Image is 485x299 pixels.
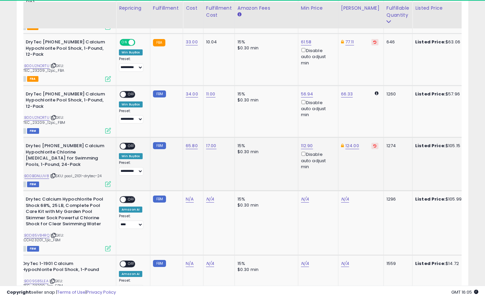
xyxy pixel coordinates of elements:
small: FBM [153,260,166,267]
span: | SKU: mygp_CCH23201_1pc_FBM [11,233,64,243]
div: Amazon AI [119,271,142,277]
div: $105.99 [415,196,471,202]
div: $57.96 [415,91,471,97]
div: Win BuyBox [119,101,143,107]
div: 646 [386,39,407,45]
a: 65.80 [186,142,198,149]
div: 1559 [386,261,407,267]
div: Disable auto adjust min [301,99,333,118]
div: [PERSON_NAME] [341,5,381,12]
a: N/A [186,196,194,203]
span: FBA [27,76,38,82]
div: 15% [237,196,293,202]
div: 1260 [386,91,407,97]
div: Preset: [119,109,145,124]
div: $63.06 [415,39,471,45]
div: $0.30 min [237,97,293,103]
span: | SKU: pool_DTEC_23209_12pc_FBA [11,63,64,73]
b: Listed Price: [415,260,446,267]
div: Cost [186,5,200,12]
a: 124.00 [345,142,359,149]
b: Drytec Calcium Hypochlorite Pool Shock 68%, 25 LB, Complete Pool Care Kit with My Garden Pool Ski... [26,196,107,229]
b: Listed Price: [415,91,446,97]
div: Preset: [119,214,145,229]
a: B00U2NORTU [24,115,49,120]
div: Fulfillment [153,5,180,12]
b: Drytec [PHONE_NUMBER] Calcium Hypochlorite Chlorine [MEDICAL_DATA] for Swimming Pools, 1-Pound, 2... [26,143,107,169]
a: 34.00 [186,91,198,97]
a: N/A [186,260,194,267]
a: N/A [341,196,349,203]
a: 33.00 [186,39,198,45]
span: OFF [126,261,137,267]
a: N/A [206,260,214,267]
span: 2025-10-7 16:05 GMT [451,289,478,295]
small: Amazon Fees. [237,12,241,18]
div: $0.30 min [237,149,293,155]
a: 112.90 [301,142,313,149]
div: Fulfillment Cost [206,5,232,19]
div: 15% [237,143,293,149]
div: $0.30 min [237,202,293,208]
div: ASIN: [11,91,111,133]
b: Listed Price: [415,142,446,149]
div: ASIN: [11,39,111,81]
div: Preset: [119,278,145,293]
div: Fulfillable Quantity [386,5,410,19]
span: OFF [126,143,137,149]
b: Listed Price: [415,196,446,202]
a: Terms of Use [57,289,86,295]
small: FBM [153,142,166,149]
div: Amazon AI [119,207,142,213]
a: B0D85V84RQ [24,233,49,238]
div: Win BuyBox [119,153,143,159]
span: FBM [27,182,39,187]
div: 15% [237,91,293,97]
div: Disable auto adjust min [301,151,333,170]
div: Preset: [119,57,145,72]
span: ON [120,40,129,45]
div: Win BuyBox [119,49,143,55]
div: Amazon Fees [237,5,295,12]
div: 15% [237,261,293,267]
i: This overrides the store level Dynamic Max Price for this listing [341,143,344,148]
div: seller snap | | [7,289,116,296]
a: N/A [301,196,309,203]
div: Repricing [119,5,147,12]
b: Listed Price: [415,39,446,45]
div: $105.15 [415,143,471,149]
a: 61.58 [301,39,312,45]
div: 1296 [386,196,407,202]
b: DryTec [PHONE_NUMBER] Calcium Hypochlorite Pool Shock, 1-Pound, 12-Pack [26,91,107,111]
div: Title [9,5,113,12]
a: B00U2NORTU [24,63,49,69]
a: N/A [206,196,214,203]
a: B00BGNLUV8 [24,173,49,179]
span: FBM [27,128,39,134]
strong: Copyright [7,289,31,295]
div: Disable auto adjust min [301,47,333,66]
a: 66.33 [341,91,353,97]
a: Privacy Policy [87,289,116,295]
div: Min Price [301,5,335,12]
div: 15% [237,39,293,45]
div: ASIN: [11,261,111,296]
a: 17.00 [206,142,216,149]
span: | SKU: pool_2101-drytec-24 [50,173,102,179]
span: | SKU: pool_DTEC_23209_12pc_FBM [11,115,65,125]
b: DryTec 1-1901 Calcium Hypochlorite Pool Shock, 1-Pound [22,261,104,275]
a: 11.00 [206,91,215,97]
b: DryTec [PHONE_NUMBER] Calcium Hypochlorite Pool Shock, 1-Pound, 12-Pack [26,39,107,59]
span: OFF [126,91,137,97]
small: FBM [153,90,166,97]
a: N/A [301,260,309,267]
small: FBM [153,196,166,203]
div: 10.04 [206,39,229,45]
a: 77.11 [345,39,354,45]
span: OFF [126,197,137,203]
a: 56.94 [301,91,313,97]
a: B009S85LEA [24,278,48,284]
a: N/A [341,260,349,267]
div: $0.30 min [237,267,293,273]
span: FBM [27,246,39,252]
